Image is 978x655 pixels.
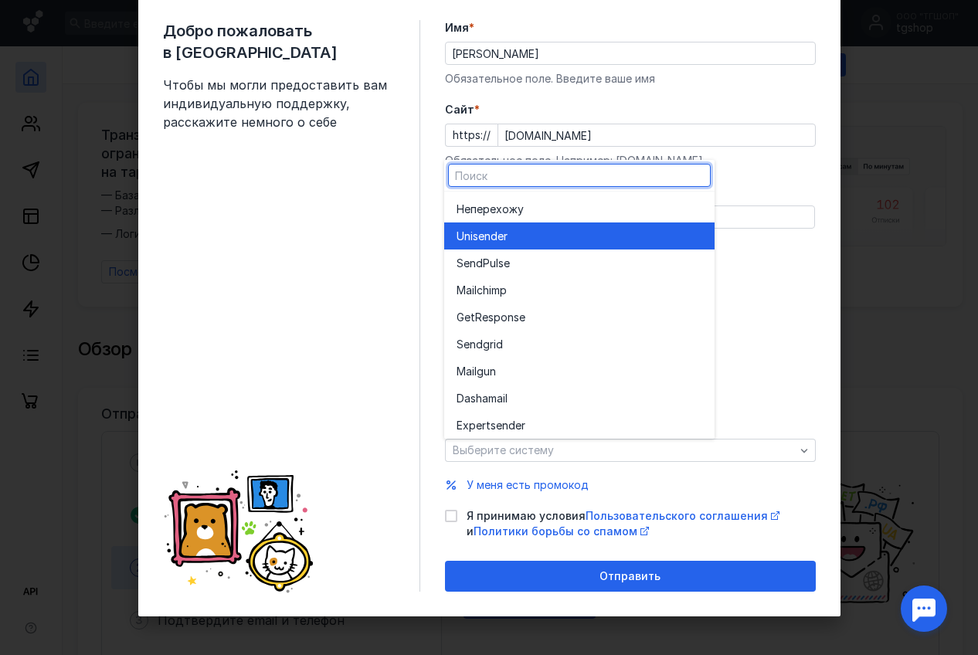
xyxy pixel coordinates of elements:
span: Не [457,202,470,217]
a: Политики борьбы со спамом [474,524,649,538]
button: Dashamail [444,385,715,412]
button: Отправить [445,561,816,592]
span: p [500,283,507,298]
button: Mailgun [444,358,715,385]
span: Имя [445,20,469,36]
span: etResponse [464,310,525,325]
span: Чтобы мы могли предоставить вам индивидуальную поддержку, расскажите немного о себе [163,76,395,131]
span: id [494,337,503,352]
span: У меня есть промокод [467,478,589,491]
span: r [504,229,508,244]
span: Добро пожаловать в [GEOGRAPHIC_DATA] [163,20,395,63]
div: Обязательное поле. Введите ваше имя [445,71,816,87]
span: Cайт [445,102,474,117]
button: Mailchimp [444,277,715,304]
span: e [504,256,510,271]
span: l [505,391,508,406]
button: Sendgrid [444,331,715,358]
input: Поиск [449,165,710,186]
a: Пользовательского соглашения [586,509,779,522]
span: Ex [457,418,469,433]
span: Я принимаю условия и [467,508,816,539]
span: Политики борьбы со спамом [474,524,637,538]
span: Пользовательского соглашения [586,509,768,522]
span: Dashamai [457,391,505,406]
span: gun [477,364,496,379]
span: pertsender [469,418,525,433]
button: Выберите систему [445,439,816,462]
span: Sendgr [457,337,494,352]
button: Неперехожу [444,195,715,222]
span: Выберите систему [453,443,554,456]
div: grid [444,192,715,439]
span: перехожу [470,202,524,217]
span: Mail [457,364,477,379]
button: У меня есть промокод [467,477,589,493]
span: Mailchim [457,283,500,298]
button: Expertsender [444,412,715,439]
span: SendPuls [457,256,504,271]
div: Обязательное поле. Например: [DOMAIN_NAME] [445,153,816,168]
span: G [457,310,464,325]
button: GetResponse [444,304,715,331]
button: SendPulse [444,249,715,277]
span: Отправить [599,570,660,583]
button: Unisender [444,222,715,249]
span: Unisende [457,229,504,244]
